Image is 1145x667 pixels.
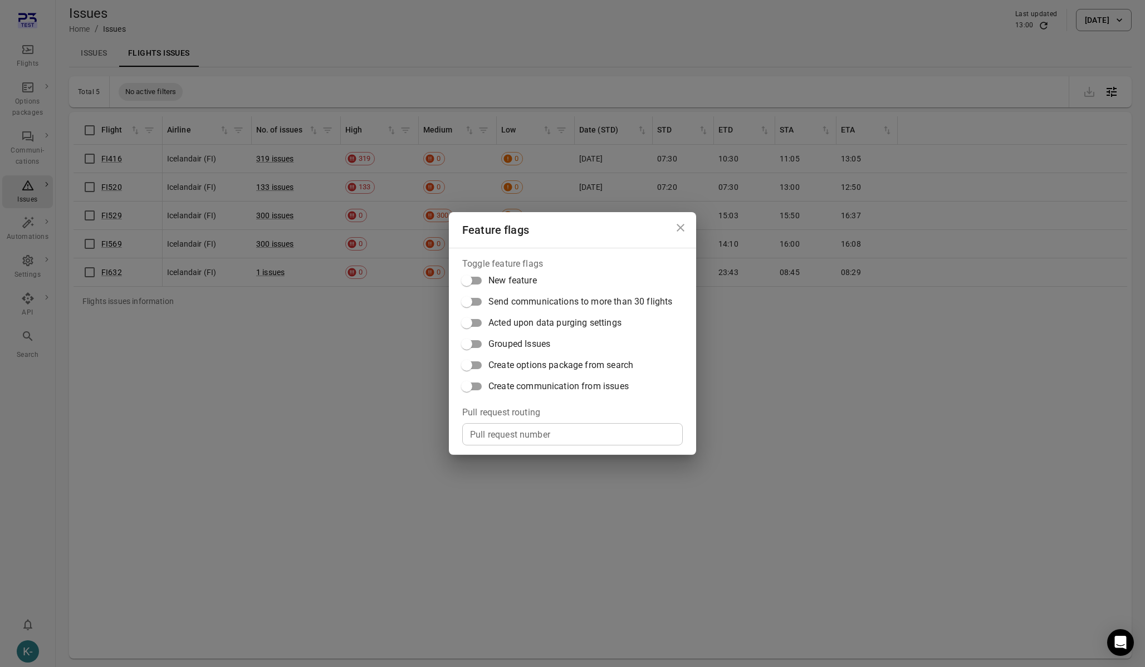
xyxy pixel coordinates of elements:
[1107,629,1134,656] div: Open Intercom Messenger
[488,274,537,287] span: New feature
[449,212,696,248] h2: Feature flags
[669,217,692,239] button: Close dialog
[488,316,622,330] span: Acted upon data purging settings
[488,295,672,308] span: Send communications to more than 30 flights
[488,337,550,351] span: Grouped Issues
[462,257,543,270] legend: Toggle feature flags
[488,380,629,393] span: Create communication from issues
[462,406,540,419] legend: Pull request routing
[488,359,633,372] span: Create options package from search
